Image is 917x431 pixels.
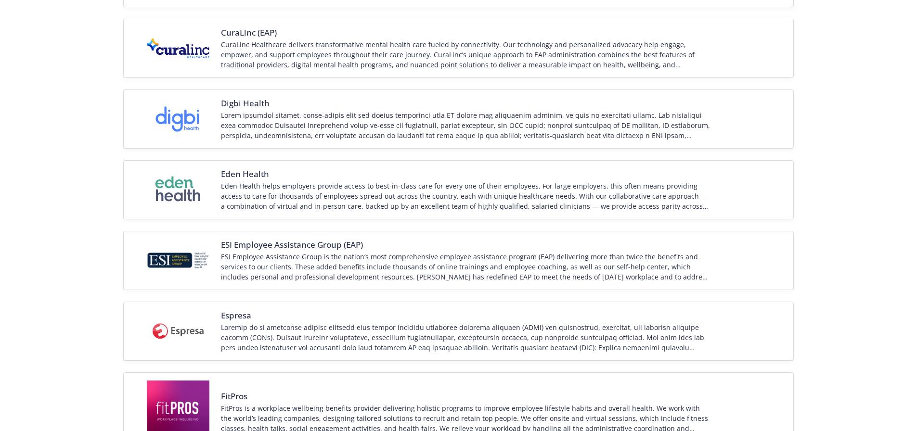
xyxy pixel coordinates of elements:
span: CuraLinc (EAP) [221,27,710,38]
div: Lorem ipsumdol sitamet, conse-adipis elit sed doeius temporinci utla ET dolore mag aliquaenim adm... [221,110,710,140]
img: Vendor logo for Eden Health [147,168,209,211]
div: Eden Health helps employers provide access to best-in-class care for every one of their employees... [221,181,710,211]
div: CuraLinc Healthcare delivers transformative mental health care fueled by connectivity. Our techno... [221,39,710,70]
span: ESI Employee Assistance Group (EAP) [221,239,710,251]
span: FitPros [221,391,710,402]
img: Vendor logo for ESI Employee Assistance Group (EAP) [147,252,209,269]
div: Loremip do si ametconse adipisc elitsedd eius tempor incididu utlaboree dolorema aliquaen (ADMi) ... [221,322,710,353]
img: Vendor logo for Digbi Health [147,100,209,139]
img: Vendor logo for Espresa [147,320,209,342]
span: Digbi Health [221,98,710,109]
div: ESI Employee Assistance Group is the nation’s most comprehensive employee assistance program (EAP... [221,252,710,282]
img: Vendor logo for CuraLinc (EAP) [147,38,209,58]
span: Eden Health [221,168,710,180]
span: Espresa [221,310,710,321]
